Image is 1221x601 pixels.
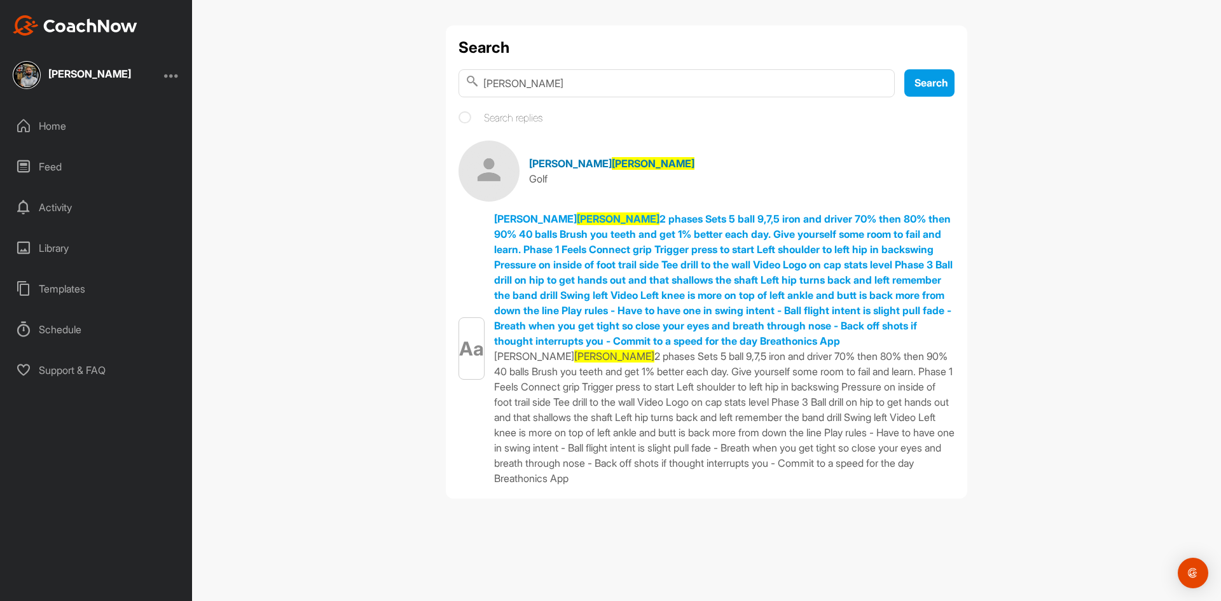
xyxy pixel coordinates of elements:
[529,172,548,185] span: Golf
[459,69,895,97] input: Search
[494,212,577,225] span: [PERSON_NAME]
[459,110,542,125] label: Search replies
[459,141,520,202] img: Space Logo
[48,69,131,79] div: [PERSON_NAME]
[494,212,953,347] span: 2 phases Sets 5 ball 9,7,5 iron and driver 70% then 80% then 90% 40 balls Brush you teeth and get...
[577,212,659,225] span: [PERSON_NAME]
[7,314,186,345] div: Schedule
[7,151,186,183] div: Feed
[13,61,41,89] img: square_abf5b541b206d72965accfa3bf842940.jpg
[574,350,654,363] span: [PERSON_NAME]
[494,350,955,485] span: 2 phases Sets 5 ball 9,7,5 iron and driver 70% then 80% then 90% 40 balls Brush you teeth and get...
[914,76,948,89] span: Search
[459,317,485,380] div: Aa
[904,69,955,97] button: Search
[7,191,186,223] div: Activity
[459,38,955,57] h1: Search
[7,273,186,305] div: Templates
[7,110,186,142] div: Home
[1178,558,1208,588] div: Open Intercom Messenger
[459,141,955,202] a: [PERSON_NAME][PERSON_NAME]Golf
[612,157,694,170] span: [PERSON_NAME]
[13,15,137,36] img: CoachNow
[494,350,574,363] span: [PERSON_NAME]
[7,354,186,386] div: Support & FAQ
[459,211,955,486] a: Aa[PERSON_NAME][PERSON_NAME]2 phases Sets 5 ball 9,7,5 iron and driver 70% then 80% then 90% 40 b...
[529,157,612,170] span: [PERSON_NAME]
[7,232,186,264] div: Library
